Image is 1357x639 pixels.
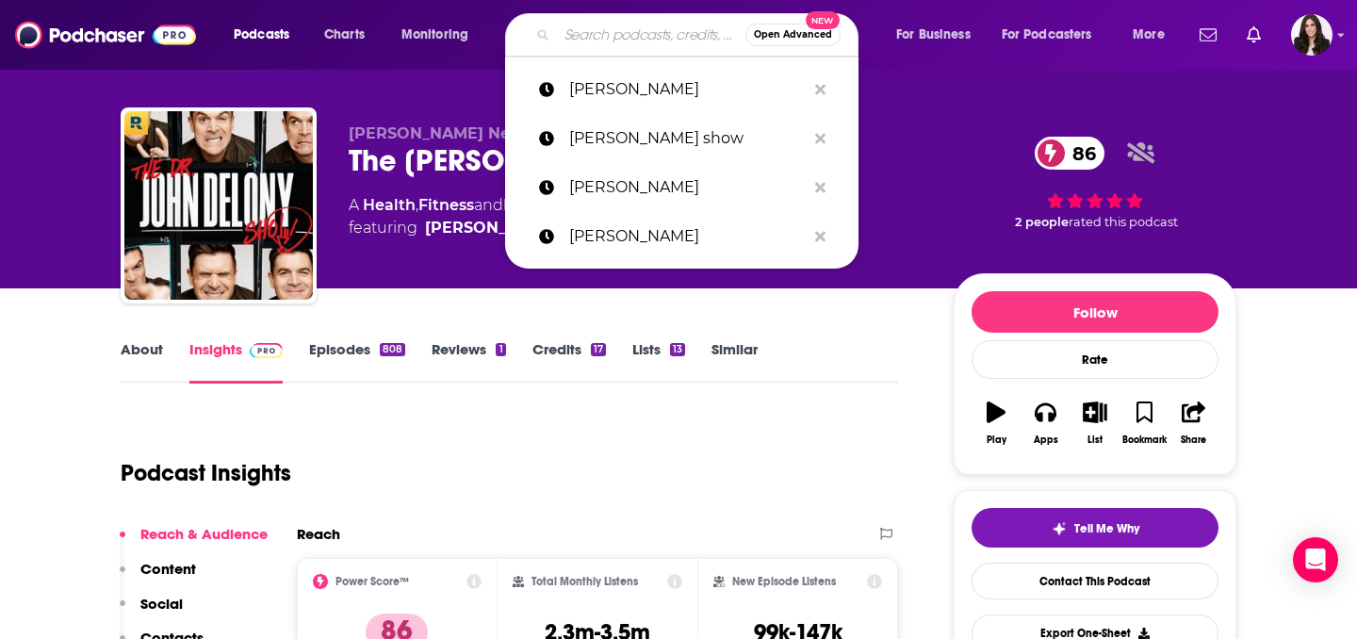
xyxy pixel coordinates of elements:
img: Podchaser Pro [250,343,283,358]
button: Share [1169,389,1218,457]
a: Charts [312,20,376,50]
span: featuring [349,217,675,239]
img: tell me why sparkle [1052,521,1067,536]
h1: Podcast Insights [121,459,291,487]
a: Show notifications dropdown [1192,19,1224,51]
p: Dave Ramsey [569,163,806,212]
a: [PERSON_NAME] [505,163,858,212]
span: Podcasts [234,22,289,48]
button: open menu [388,20,493,50]
a: [PERSON_NAME] [505,212,858,261]
img: Podchaser - Follow, Share and Rate Podcasts [15,17,196,53]
a: Show notifications dropdown [1239,19,1268,51]
button: Play [972,389,1021,457]
p: Shawn Ryan [569,212,806,261]
div: 13 [670,343,685,356]
div: Apps [1034,434,1058,446]
span: More [1133,22,1165,48]
span: rated this podcast [1069,215,1178,229]
button: Follow [972,291,1218,333]
div: Share [1181,434,1206,446]
div: List [1087,434,1103,446]
button: open menu [221,20,314,50]
h2: Total Monthly Listens [531,575,638,588]
span: , [416,196,418,214]
a: Credits17 [532,340,606,384]
a: InsightsPodchaser Pro [189,340,283,384]
button: Open AdvancedNew [745,24,841,46]
img: The Dr. John Delony Show [124,111,313,300]
a: Contact This Podcast [972,563,1218,599]
button: Content [120,560,196,595]
p: Reach & Audience [140,525,268,543]
button: Apps [1021,389,1070,457]
div: Rate [972,340,1218,379]
a: Fitness [418,196,474,214]
button: List [1071,389,1120,457]
div: 17 [591,343,606,356]
p: John Delony [569,65,806,114]
button: Reach & Audience [120,525,268,560]
h2: Power Score™ [335,575,409,588]
span: New [806,11,840,29]
div: A podcast [349,194,675,239]
a: Dr. John Delony [425,217,560,239]
div: Search podcasts, credits, & more... [523,13,876,57]
span: For Business [896,22,971,48]
h2: Reach [297,525,340,543]
span: [PERSON_NAME] Network [349,124,557,142]
p: Social [140,595,183,613]
span: Tell Me Why [1074,521,1139,536]
button: Show profile menu [1291,14,1332,56]
div: Open Intercom Messenger [1293,537,1338,582]
a: [PERSON_NAME] [505,65,858,114]
button: open menu [1120,20,1188,50]
a: [PERSON_NAME] show [505,114,858,163]
a: Episodes808 [309,340,405,384]
a: 86 [1035,137,1105,170]
span: 86 [1054,137,1105,170]
a: Health [363,196,416,214]
h2: New Episode Listens [732,575,836,588]
span: 2 people [1015,215,1069,229]
a: Similar [711,340,758,384]
button: open menu [989,20,1120,50]
div: Bookmark [1122,434,1167,446]
button: open menu [883,20,994,50]
button: tell me why sparkleTell Me Why [972,508,1218,548]
input: Search podcasts, credits, & more... [557,20,745,50]
a: Mental Health [503,196,614,214]
p: Dave Ramsey show [569,114,806,163]
span: Open Advanced [754,30,832,40]
button: Bookmark [1120,389,1169,457]
span: For Podcasters [1002,22,1092,48]
div: 808 [380,343,405,356]
span: Monitoring [401,22,468,48]
span: Charts [324,22,365,48]
div: 1 [496,343,505,356]
div: 86 2 peoplerated this podcast [954,124,1236,241]
a: Reviews1 [432,340,505,384]
a: About [121,340,163,384]
span: and [474,196,503,214]
p: Content [140,560,196,578]
button: Social [120,595,183,630]
img: User Profile [1291,14,1332,56]
a: Lists13 [632,340,685,384]
span: Logged in as RebeccaShapiro [1291,14,1332,56]
div: Play [987,434,1006,446]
